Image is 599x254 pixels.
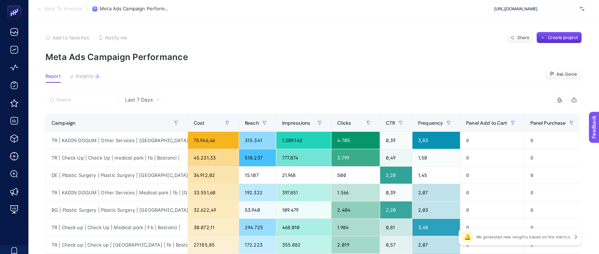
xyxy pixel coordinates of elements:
[331,219,379,236] div: 1.904
[46,236,188,253] div: TR | Check up | Check up | [GEOGRAPHIC_DATA] | fb | Bostanci |
[100,6,171,12] span: Meta Ads Campaign Performance
[462,231,473,243] div: 🔔
[460,201,524,218] div: 0
[45,6,82,12] span: Back To Analysis
[239,219,276,236] div: 294.725
[517,35,530,40] span: Share
[412,184,460,201] div: 2,07
[105,35,127,40] span: Notify me
[525,149,583,166] div: 0
[460,167,524,184] div: 0
[52,120,75,126] span: Campaign
[56,97,112,103] input: Search
[412,236,460,253] div: 2,07
[530,120,566,126] span: Panel Purchase
[276,219,331,236] div: 468.010
[86,6,88,11] span: /
[380,167,412,184] div: 2,28
[239,184,276,201] div: 192.322
[380,201,412,218] div: 2,20
[276,132,331,149] div: 1.209.142
[239,167,276,184] div: 15.107
[46,132,188,149] div: TR | KADIN DOGUM | Other Services | [GEOGRAPHIC_DATA] | fb | [GEOGRAPHIC_DATA] |
[412,219,460,236] div: 3,48
[466,120,507,126] span: Panel Add to Cart
[386,120,395,126] span: CTR
[460,149,524,166] div: 0
[331,236,379,253] div: 2.019
[525,219,583,236] div: 0
[380,236,412,253] div: 0,57
[494,6,577,12] span: [URL][DOMAIN_NAME]
[188,236,239,253] div: 27.185,85
[53,35,89,40] span: Add to favorites
[239,132,276,149] div: 315.341
[276,201,331,218] div: 109.479
[460,219,524,236] div: 0
[239,236,276,253] div: 172.223
[525,167,583,184] div: 0
[412,132,460,149] div: 3,83
[337,120,351,126] span: Clicks
[46,219,188,236] div: TR | Check up | Check Up | Medical park | Fb | Bostanci |
[188,201,239,218] div: 32.622,49
[188,219,239,236] div: 30.072,11
[276,236,331,253] div: 355.882
[412,201,460,218] div: 2,03
[525,132,583,149] div: 0
[276,167,331,184] div: 21.968
[125,96,153,103] span: Last 7 Days
[460,184,524,201] div: 0
[46,149,188,166] div: TR | Check Up | Check Up | medical park | fb | Bostanci |
[276,149,331,166] div: 777.874
[412,149,460,166] div: 1,50
[380,149,412,166] div: 0,49
[46,201,188,218] div: BG | Plastic Surgery | Plastic Surgery | [GEOGRAPHIC_DATA] | fb
[98,35,127,40] button: Notify me
[506,32,534,43] button: Share
[46,184,188,201] div: TR | KADIN DOGUM | Other Services | Medical park | fb | [GEOGRAPHIC_DATA] |
[45,52,582,62] p: Meta Ads Campaign Performance
[380,219,412,236] div: 0,81
[76,74,93,79] span: Insights
[536,32,582,43] button: Create project
[331,201,379,218] div: 2.404
[525,184,583,201] div: 0
[460,132,524,149] div: 0
[4,2,27,8] span: Feedback
[188,167,239,184] div: 36.912,02
[46,167,188,184] div: DE | Plastic Surgery | Plastic Surgery | [GEOGRAPHIC_DATA] | fb
[188,132,239,149] div: 75.946,46
[239,149,276,166] div: 518.237
[545,69,582,80] button: Ask Genie
[276,184,331,201] div: 397.851
[188,184,239,201] div: 33.551,60
[580,5,584,12] img: svg%3e
[45,35,89,40] button: Add to favorites
[556,71,577,77] span: Ask Genie
[194,120,205,126] span: Cost
[45,74,61,79] span: Report
[282,120,311,126] span: Impressions
[380,184,412,201] div: 0,39
[525,201,583,218] div: 0
[418,120,443,126] span: Frequency
[476,234,570,240] p: We generated new insights based on the metrics
[548,35,578,40] span: Create project
[331,184,379,201] div: 1.566
[95,74,100,79] div: 4
[412,167,460,184] div: 1,45
[331,167,379,184] div: 500
[245,120,259,126] span: Reach
[188,149,239,166] div: 45.231,33
[331,149,379,166] div: 3.799
[331,132,379,149] div: 4.705
[380,132,412,149] div: 0,39
[239,201,276,218] div: 53.940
